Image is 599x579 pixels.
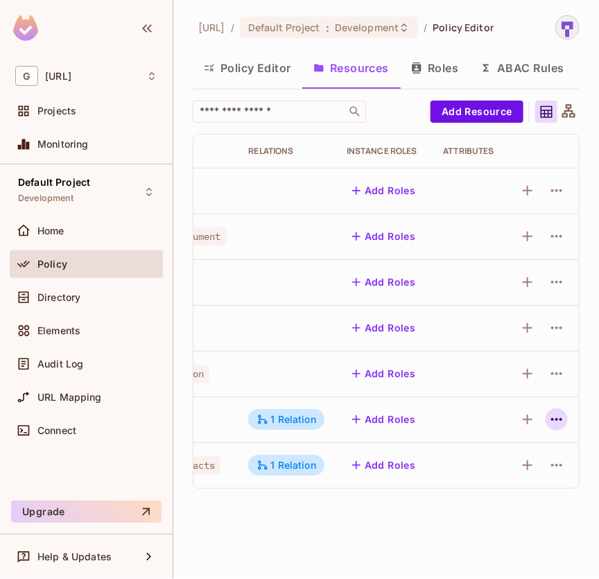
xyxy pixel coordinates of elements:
[18,177,90,188] span: Default Project
[347,271,422,293] button: Add Roles
[257,459,316,472] div: 1 Relation
[433,21,494,34] span: Policy Editor
[231,21,234,34] li: /
[37,139,89,150] span: Monitoring
[347,317,422,339] button: Add Roles
[37,292,80,303] span: Directory
[347,363,422,385] button: Add Roles
[302,51,400,85] button: Resources
[400,51,469,85] button: Roles
[45,71,71,82] span: Workspace: genworx.ai
[424,21,427,34] li: /
[556,16,579,39] img: sharmila@genworx.ai
[37,105,76,116] span: Projects
[257,413,316,426] div: 1 Relation
[325,22,330,33] span: :
[37,225,64,236] span: Home
[37,358,83,370] span: Audit Log
[347,146,422,157] div: Instance roles
[347,454,422,476] button: Add Roles
[248,21,320,34] span: Default Project
[335,21,399,34] span: Development
[18,193,74,204] span: Development
[431,101,523,123] button: Add Resource
[347,408,422,431] button: Add Roles
[248,146,324,157] div: Relations
[347,225,422,248] button: Add Roles
[37,425,76,436] span: Connect
[37,259,67,270] span: Policy
[37,325,80,336] span: Elements
[193,51,302,85] button: Policy Editor
[13,15,38,41] img: SReyMgAAAABJRU5ErkJggg==
[198,21,225,34] span: the active workspace
[347,180,422,202] button: Add Roles
[444,146,494,157] div: Attributes
[37,392,102,403] span: URL Mapping
[37,551,112,562] span: Help & Updates
[15,66,38,86] span: G
[11,501,162,523] button: Upgrade
[469,51,575,85] button: ABAC Rules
